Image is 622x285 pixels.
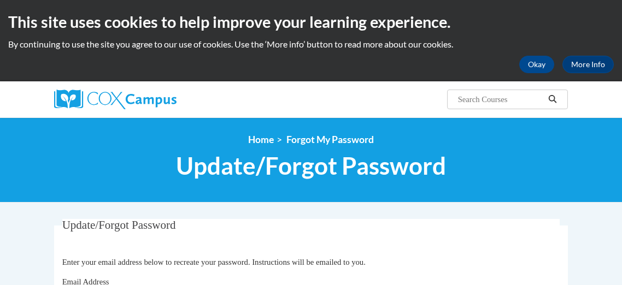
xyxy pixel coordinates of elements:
input: Search Courses [457,93,544,106]
span: Enter your email address below to recreate your password. Instructions will be emailed to you. [62,258,366,266]
a: Home [248,134,274,145]
button: Okay [519,56,554,73]
a: Cox Campus [54,90,214,109]
a: More Info [562,56,614,73]
img: Cox Campus [54,90,177,109]
button: Search [544,93,561,106]
h2: This site uses cookies to help improve your learning experience. [8,11,614,33]
span: Update/Forgot Password [62,218,176,231]
span: Forgot My Password [286,134,374,145]
p: By continuing to use the site you agree to our use of cookies. Use the ‘More info’ button to read... [8,38,614,50]
span: Update/Forgot Password [176,151,446,180]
